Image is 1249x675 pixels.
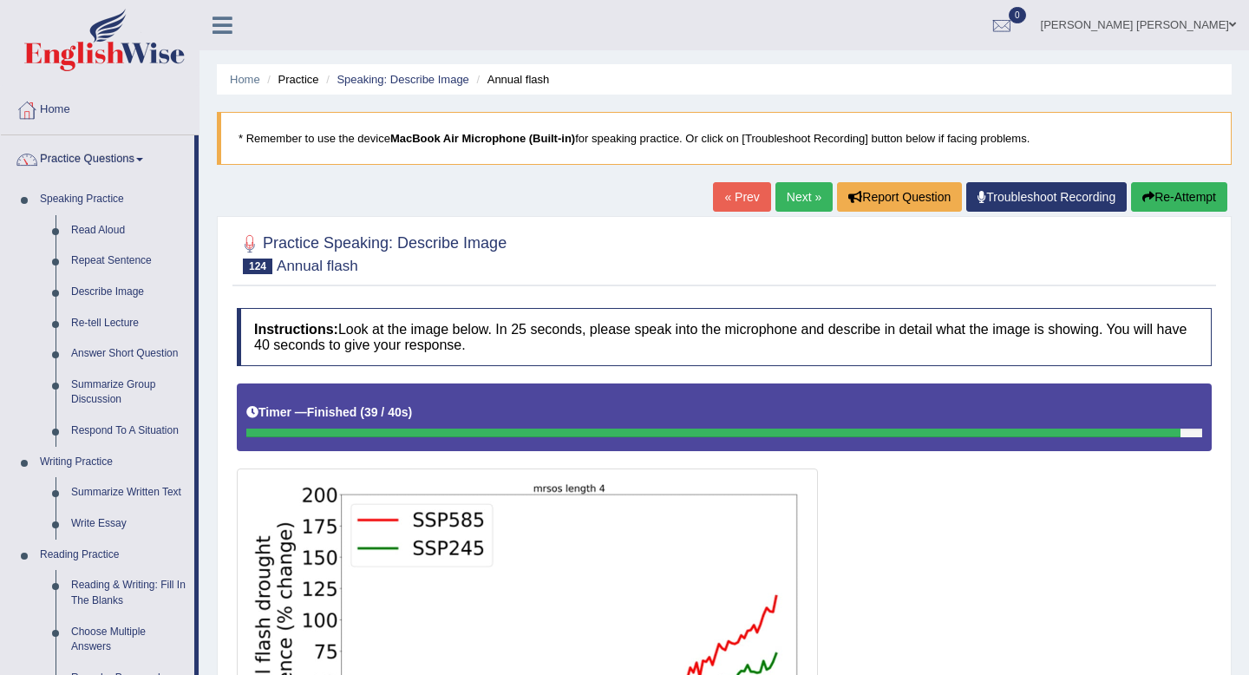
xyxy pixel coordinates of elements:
a: Speaking Practice [32,184,194,215]
span: 124 [243,259,272,274]
a: Troubleshoot Recording [966,182,1127,212]
h2: Practice Speaking: Describe Image [237,231,507,274]
b: 39 / 40s [364,405,409,419]
b: ( [360,405,364,419]
a: Choose Multiple Answers [63,617,194,663]
a: Repeat Sentence [63,246,194,277]
a: Writing Practice [32,447,194,478]
button: Report Question [837,182,962,212]
a: Answer Short Question [63,338,194,370]
b: MacBook Air Microphone (Built-in) [390,132,575,145]
a: Write Essay [63,508,194,540]
b: Finished [307,405,357,419]
a: Summarize Group Discussion [63,370,194,416]
a: Describe Image [63,277,194,308]
a: Re-tell Lecture [63,308,194,339]
a: Speaking: Describe Image [337,73,468,86]
a: Practice Questions [1,135,194,179]
a: Reading Practice [32,540,194,571]
small: Annual flash [277,258,358,274]
button: Re-Attempt [1131,182,1227,212]
a: Reading & Writing: Fill In The Blanks [63,570,194,616]
a: Summarize Written Text [63,477,194,508]
a: Next » [775,182,833,212]
a: Read Aloud [63,215,194,246]
a: Respond To A Situation [63,416,194,447]
b: Instructions: [254,322,338,337]
h5: Timer — [246,406,412,419]
a: « Prev [713,182,770,212]
h4: Look at the image below. In 25 seconds, please speak into the microphone and describe in detail w... [237,308,1212,366]
b: ) [409,405,413,419]
li: Annual flash [472,71,549,88]
span: 0 [1009,7,1026,23]
a: Home [1,86,199,129]
a: Home [230,73,260,86]
blockquote: * Remember to use the device for speaking practice. Or click on [Troubleshoot Recording] button b... [217,112,1232,165]
li: Practice [263,71,318,88]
